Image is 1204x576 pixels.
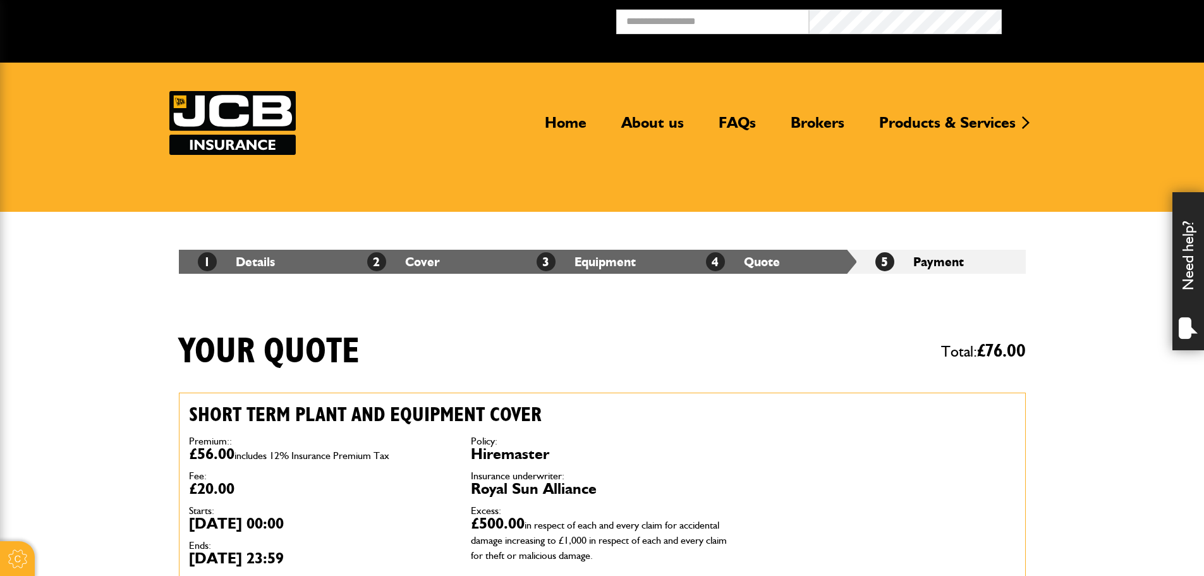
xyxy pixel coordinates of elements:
a: Brokers [781,113,854,142]
a: 1Details [198,254,275,269]
span: in respect of each and every claim for accidental damage increasing to £1,000 in respect of each ... [471,519,727,561]
a: 3Equipment [537,254,636,269]
div: Need help? [1172,192,1204,350]
a: About us [612,113,693,142]
dd: Royal Sun Alliance [471,481,734,496]
span: Total: [941,337,1026,366]
span: 5 [875,252,894,271]
dt: Insurance underwriter: [471,471,734,481]
h1: Your quote [179,331,360,373]
button: Broker Login [1002,9,1195,29]
dd: £500.00 [471,516,734,561]
a: JCB Insurance Services [169,91,296,155]
a: FAQs [709,113,765,142]
span: 76.00 [985,342,1026,360]
dt: Fee: [189,471,452,481]
dt: Excess: [471,506,734,516]
li: Payment [856,250,1026,274]
span: 4 [706,252,725,271]
span: 2 [367,252,386,271]
dt: Starts: [189,506,452,516]
dd: £20.00 [189,481,452,496]
dt: Ends: [189,541,452,551]
a: 2Cover [367,254,440,269]
span: 3 [537,252,556,271]
span: 1 [198,252,217,271]
dt: Policy: [471,436,734,446]
dd: [DATE] 23:59 [189,551,452,566]
dd: [DATE] 00:00 [189,516,452,531]
dd: £56.00 [189,446,452,462]
a: Products & Services [870,113,1025,142]
span: includes 12% Insurance Premium Tax [234,450,389,462]
dd: Hiremaster [471,446,734,462]
dt: Premium:: [189,436,452,446]
h2: Short term plant and equipment cover [189,403,734,427]
li: Quote [687,250,856,274]
span: £ [977,342,1026,360]
img: JCB Insurance Services logo [169,91,296,155]
a: Home [535,113,596,142]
